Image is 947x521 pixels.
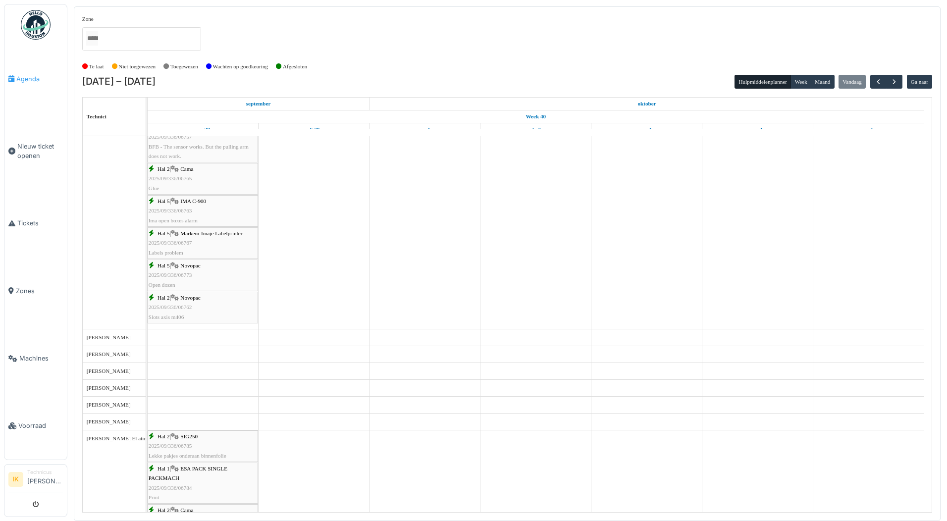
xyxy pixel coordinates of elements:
[149,164,257,193] div: |
[158,507,170,513] span: Hal 2
[21,10,51,40] img: Badge_color-CXgf-gQk.svg
[149,261,257,290] div: |
[180,262,200,268] span: Novopac
[870,75,887,89] button: Vorige
[87,334,131,340] span: [PERSON_NAME]
[180,166,193,172] span: Cama
[149,466,227,481] span: ESA PACK SINGLE PACKMACH
[635,98,658,110] a: 1 oktober 2025
[4,257,67,324] a: Zones
[87,113,106,119] span: Technici
[82,76,156,88] h2: [DATE] – [DATE]
[149,208,192,213] span: 2025/09/336/06763
[158,262,170,268] span: Hal 5
[149,485,192,491] span: 2025/09/336/06784
[790,75,811,89] button: Week
[149,494,159,500] span: Print
[149,272,192,278] span: 2025/09/336/06773
[149,464,257,502] div: |
[750,123,765,136] a: 4 oktober 2025
[89,62,104,71] label: Te laat
[87,435,150,441] span: [PERSON_NAME] El atimi
[193,123,212,136] a: 29 september 2025
[86,31,98,46] input: Alles
[180,507,193,513] span: Cama
[149,134,192,140] span: 2025/09/336/06757
[158,295,170,301] span: Hal 2
[862,123,876,136] a: 5 oktober 2025
[158,433,170,439] span: Hal 2
[4,325,67,392] a: Machines
[4,190,67,257] a: Tickets
[149,217,198,223] span: Ima open boxes alarm
[149,185,159,191] span: Glue
[19,354,63,363] span: Machines
[4,392,67,460] a: Voorraad
[149,432,257,461] div: |
[839,75,866,89] button: Vandaag
[149,282,175,288] span: Open dozen
[17,142,63,160] span: Nieuw ticket openen
[417,123,433,136] a: 1 oktober 2025
[149,240,192,246] span: 2025/09/336/06767
[283,62,307,71] label: Afgesloten
[180,230,242,236] span: Markem-Imaje Labelprinter
[16,74,63,84] span: Agenda
[18,421,63,430] span: Voorraad
[8,472,23,487] li: IK
[87,351,131,357] span: [PERSON_NAME]
[244,98,273,110] a: 29 september 2025
[158,166,170,172] span: Hal 2
[149,197,257,225] div: |
[213,62,268,71] label: Wachten op goedkeuring
[149,175,192,181] span: 2025/09/336/06765
[149,304,192,310] span: 2025/09/336/06762
[4,112,67,190] a: Nieuw ticket openen
[149,229,257,258] div: |
[149,314,184,320] span: Slots axis m406
[811,75,835,89] button: Maand
[907,75,933,89] button: Ga naar
[8,469,63,492] a: IK Technicus[PERSON_NAME]
[87,402,131,408] span: [PERSON_NAME]
[149,293,257,322] div: |
[16,286,63,296] span: Zones
[735,75,791,89] button: Hulpmiddelenplanner
[27,469,63,476] div: Technicus
[4,45,67,112] a: Agenda
[306,123,322,136] a: 30 september 2025
[149,443,192,449] span: 2025/09/336/06785
[180,295,200,301] span: Novopac
[158,230,170,236] span: Hal 5
[17,218,63,228] span: Tickets
[170,62,198,71] label: Toegewezen
[886,75,902,89] button: Volgende
[158,466,170,471] span: Hal 1
[523,110,548,123] a: Week 40
[180,198,206,204] span: IMA C-900
[158,198,170,204] span: Hal 5
[87,368,131,374] span: [PERSON_NAME]
[149,453,226,459] span: Lekke pakjes onderaan binnenfolie
[149,250,183,256] span: Labels problem
[639,123,654,136] a: 3 oktober 2025
[82,15,94,23] label: Zone
[87,418,131,424] span: [PERSON_NAME]
[118,62,156,71] label: Niet toegewezen
[27,469,63,490] li: [PERSON_NAME]
[149,123,257,161] div: |
[180,433,198,439] span: SIG250
[149,144,249,159] span: BFB - The sensor works. But the pulling arm does not work.
[528,123,543,136] a: 2 oktober 2025
[87,385,131,391] span: [PERSON_NAME]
